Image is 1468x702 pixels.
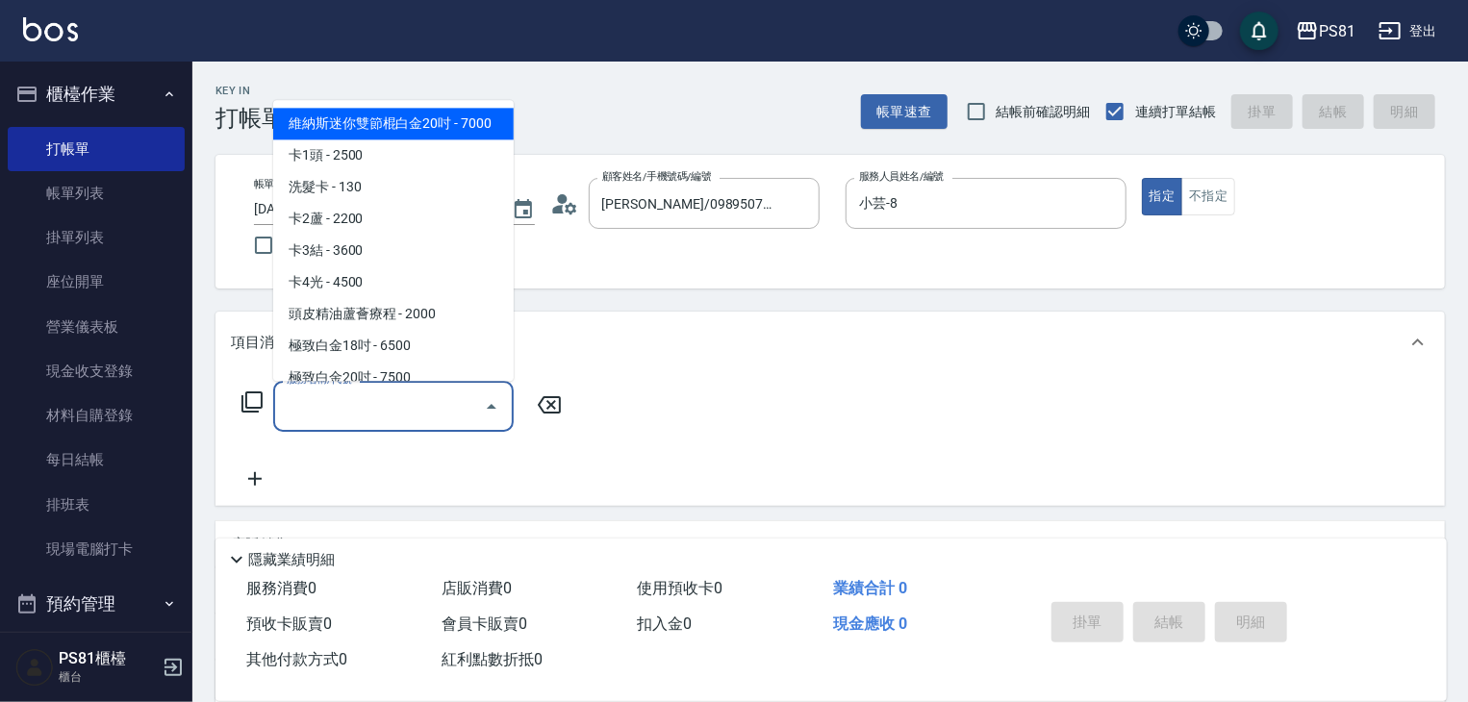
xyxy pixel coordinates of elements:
[215,105,285,132] h3: 打帳單
[273,330,514,362] span: 極致白金18吋 - 6500
[1319,19,1355,43] div: PS81
[859,169,944,184] label: 服務人員姓名/編號
[8,69,185,119] button: 櫃檯作業
[1371,13,1445,49] button: 登出
[638,579,723,597] span: 使用預收卡 0
[8,483,185,527] a: 排班表
[59,649,157,668] h5: PS81櫃檯
[8,171,185,215] a: 帳單列表
[273,203,514,235] span: 卡2蘆 - 2200
[248,550,335,570] p: 隱藏業績明細
[833,614,907,633] span: 現金應收 0
[8,393,185,438] a: 材料自購登錄
[215,521,1445,567] div: 店販銷售
[23,17,78,41] img: Logo
[833,579,907,597] span: 業績合計 0
[8,260,185,304] a: 座位開單
[273,235,514,266] span: 卡3結 - 3600
[1181,178,1235,215] button: 不指定
[215,85,285,97] h2: Key In
[861,94,948,130] button: 帳單速查
[1142,178,1183,215] button: 指定
[442,650,543,668] span: 紅利點數折抵 0
[442,614,527,633] span: 會員卡販賣 0
[246,650,347,668] span: 其他付款方式 0
[231,333,289,353] p: 項目消費
[8,438,185,482] a: 每日結帳
[500,187,546,233] button: Choose date, selected date is 2025-09-20
[15,648,54,687] img: Person
[476,391,507,422] button: Close
[8,305,185,349] a: 營業儀表板
[8,579,185,629] button: 預約管理
[8,127,185,171] a: 打帳單
[8,215,185,260] a: 掛單列表
[273,171,514,203] span: 洗髮卡 - 130
[254,193,493,225] input: YYYY/MM/DD hh:mm
[997,102,1091,122] span: 結帳前確認明細
[215,312,1445,373] div: 項目消費
[231,535,289,555] p: 店販銷售
[273,139,514,171] span: 卡1頭 - 2500
[638,614,693,633] span: 扣入金 0
[254,177,294,191] label: 帳單日期
[1240,12,1278,50] button: save
[273,266,514,298] span: 卡4光 - 4500
[273,362,514,393] span: 極致白金20吋 - 7500
[1135,102,1216,122] span: 連續打單結帳
[1288,12,1363,51] button: PS81
[442,579,512,597] span: 店販消費 0
[8,629,185,679] button: 報表及分析
[273,298,514,330] span: 頭皮精油蘆薈療程 - 2000
[273,108,514,139] span: 維納斯迷你雙節棍白金20吋 - 7000
[246,579,316,597] span: 服務消費 0
[59,668,157,686] p: 櫃台
[602,169,712,184] label: 顧客姓名/手機號碼/編號
[8,349,185,393] a: 現金收支登錄
[8,527,185,571] a: 現場電腦打卡
[246,614,332,633] span: 預收卡販賣 0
